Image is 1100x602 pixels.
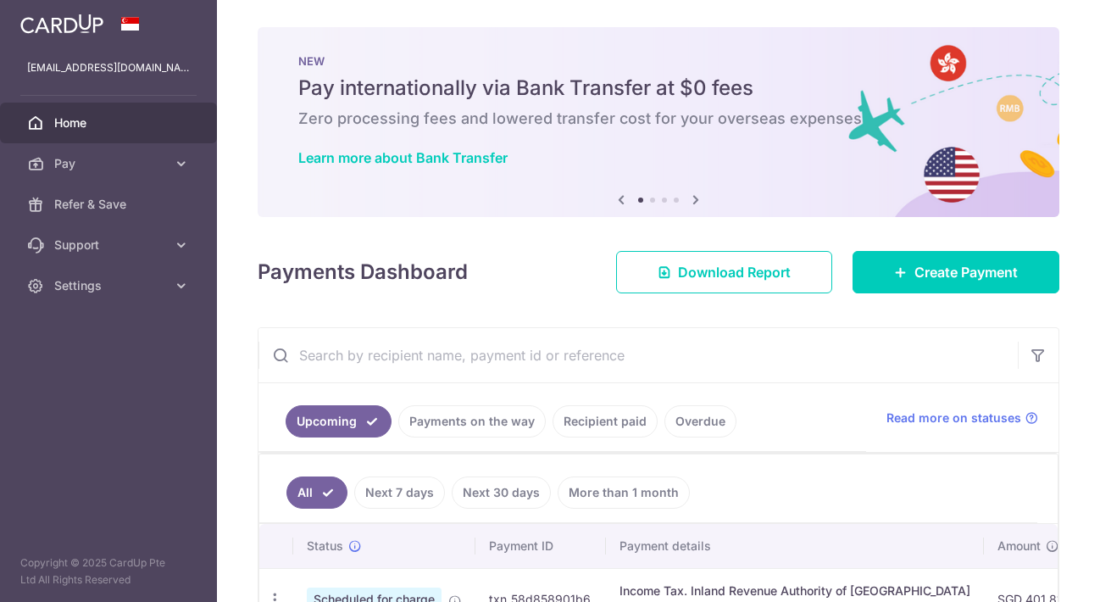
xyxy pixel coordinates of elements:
a: Upcoming [286,405,392,438]
a: Read more on statuses [886,410,1038,426]
a: Learn more about Bank Transfer [298,149,508,166]
span: Home [54,114,166,131]
a: Next 30 days [452,477,551,509]
span: Read more on statuses [886,410,1021,426]
span: Status [307,538,343,555]
span: Pay [54,155,166,172]
img: Bank transfer banner [258,27,1059,217]
span: Create Payment [914,262,1018,282]
span: Settings [54,277,166,294]
a: Next 7 days [354,477,445,509]
span: Amount [997,538,1041,555]
h6: Zero processing fees and lowered transfer cost for your overseas expenses [298,109,1019,129]
th: Payment details [606,524,984,568]
h5: Pay internationally via Bank Transfer at $0 fees [298,75,1019,102]
input: Search by recipient name, payment id or reference [258,328,1018,382]
span: Support [54,237,166,254]
a: All [286,477,347,509]
h4: Payments Dashboard [258,257,468,287]
a: More than 1 month [558,477,690,509]
a: Create Payment [853,251,1059,293]
th: Payment ID [475,524,606,568]
span: Download Report [678,262,791,282]
a: Download Report [616,251,832,293]
p: NEW [298,54,1019,68]
img: CardUp [20,14,103,34]
div: Income Tax. Inland Revenue Authority of [GEOGRAPHIC_DATA] [619,582,970,599]
a: Payments on the way [398,405,546,438]
span: Refer & Save [54,196,166,213]
p: [EMAIL_ADDRESS][DOMAIN_NAME] [27,59,190,76]
a: Overdue [664,405,736,438]
a: Recipient paid [553,405,658,438]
